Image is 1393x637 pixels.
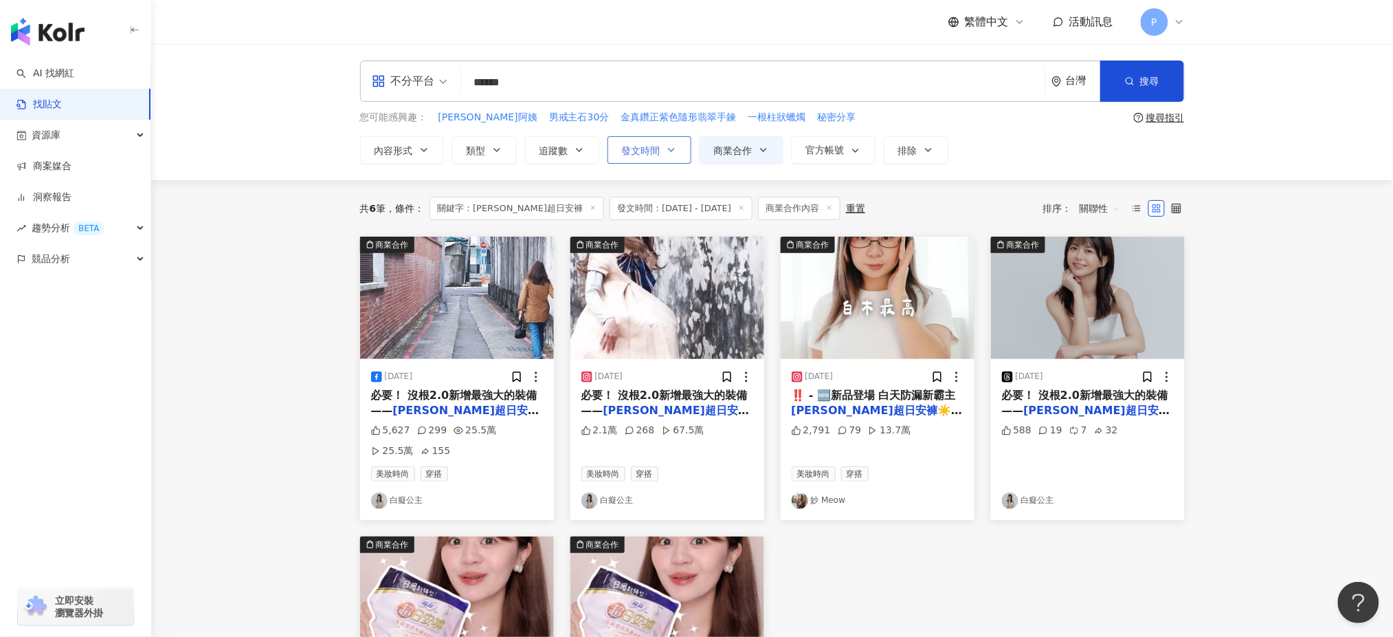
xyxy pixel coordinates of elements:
div: 不分平台 [372,70,435,92]
img: post-image [360,237,554,359]
div: 5,627 [371,424,410,438]
button: 男戒主石30分 [548,110,610,125]
span: question-circle [1134,113,1144,122]
span: 發文時間 [622,145,660,156]
div: 79 [838,424,862,438]
div: 重置 [846,203,865,214]
a: searchAI 找網紅 [16,67,74,80]
span: 官方帳號 [806,144,845,155]
div: 商業合作 [586,238,619,252]
span: 繁體中文 [965,14,1009,30]
span: 類型 [467,145,486,156]
div: 25.5萬 [454,424,496,438]
a: 商案媒合 [16,160,71,173]
button: [PERSON_NAME]阿姨 [438,110,538,125]
span: 穿搭 [421,466,448,482]
div: 商業合作 [376,538,409,552]
span: environment [1051,76,1062,87]
div: 19 [1038,424,1062,438]
a: chrome extension立即安裝 瀏覽器外掛 [18,588,133,625]
div: [DATE] [805,371,834,382]
span: 穿搭 [841,466,869,482]
span: 6 [370,203,377,214]
button: 一根柱狀蠟燭 [748,110,807,125]
mark: [PERSON_NAME]超日安褲 [371,404,539,432]
img: post-image [781,237,974,359]
button: 秘密分享 [817,110,857,125]
a: 洞察報告 [16,191,71,204]
iframe: Help Scout Beacon - Open [1338,582,1379,623]
a: 找貼文 [16,98,62,111]
span: 立即安裝 瀏覽器外掛 [55,594,103,619]
div: 商業合作 [376,238,409,252]
div: 排序： [1043,197,1128,219]
span: 商業合作 [714,145,753,156]
button: 搜尋 [1100,61,1184,102]
span: 秘密分享 [818,111,856,125]
div: [DATE] [1016,371,1044,382]
button: 官方帳號 [792,136,876,164]
span: rise [16,224,26,233]
button: 商業合作 [700,136,783,164]
div: [DATE] [385,371,413,382]
div: 2.1萬 [581,424,618,438]
span: 關鍵字：[PERSON_NAME]超日安褲 [430,197,604,220]
span: 必要！ 沒根2.0新增最強大的裝備—— [371,389,537,417]
div: 商業合作 [796,238,829,252]
button: 排除 [884,136,948,164]
div: 32 [1094,424,1118,438]
span: 美妝時尚 [371,466,415,482]
span: 商業合作內容 [758,197,840,220]
span: 穿搭 [631,466,658,482]
a: KOL Avatar白癡公主 [371,493,543,509]
div: 155 [421,444,451,458]
span: 一根柱狀蠟燭 [748,111,806,125]
span: 活動訊息 [1069,15,1113,28]
div: 268 [625,424,655,438]
div: post-image商業合作 [781,237,974,359]
span: 條件 ： [386,203,424,214]
mark: [PERSON_NAME]超日安褲 [581,404,750,432]
span: [PERSON_NAME]阿姨 [438,111,537,125]
button: 追蹤數 [525,136,599,164]
img: post-image [991,237,1185,359]
span: 資源庫 [32,120,60,151]
span: 趨勢分析 [32,213,104,244]
div: 67.5萬 [662,424,704,438]
a: KOL Avatar妙 Meow [792,493,963,509]
div: 搜尋指引 [1146,112,1185,123]
a: KOL Avatar白癡公主 [581,493,753,509]
button: 類型 [452,136,517,164]
img: KOL Avatar [792,493,808,509]
img: logo [11,18,85,45]
a: KOL Avatar白癡公主 [1002,493,1174,509]
button: 金真鑽正紫色隨形翡翠手鍊 [621,110,737,125]
img: chrome extension [22,596,49,618]
div: 299 [417,424,447,438]
div: 商業合作 [1007,238,1040,252]
span: 搜尋 [1140,76,1159,87]
span: 競品分析 [32,244,70,274]
span: 發文時間：[DATE] - [DATE] [610,197,753,220]
span: 內容形式 [375,145,413,156]
span: 您可能感興趣： [360,111,427,125]
span: 美妝時尚 [581,466,625,482]
div: 13.7萬 [868,424,911,438]
img: KOL Avatar [1002,493,1018,509]
span: 追蹤數 [539,145,568,156]
img: KOL Avatar [371,493,388,509]
span: appstore [372,74,386,88]
div: 共 筆 [360,203,386,214]
button: 內容形式 [360,136,444,164]
div: 台灣 [1066,75,1100,87]
img: KOL Avatar [581,493,598,509]
span: ‼️ - 🆕新品登場 白天防漏新霸主 [792,389,956,402]
div: 商業合作 [586,538,619,552]
span: 男戒主石30分 [549,111,610,125]
span: 美妝時尚 [792,466,836,482]
div: post-image商業合作 [570,237,764,359]
mark: [PERSON_NAME]超日安褲 [792,404,938,417]
span: 關聯性 [1080,197,1121,219]
div: 25.5萬 [371,444,414,458]
span: 必要！ 沒根2.0新增最強大的裝備—— [1002,389,1168,417]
